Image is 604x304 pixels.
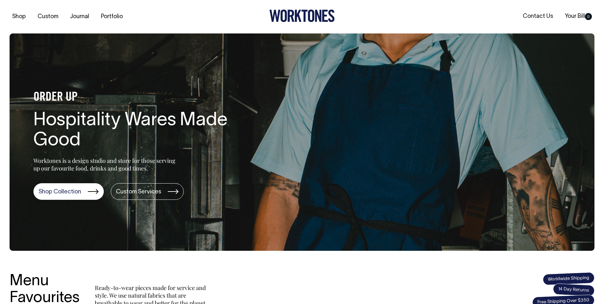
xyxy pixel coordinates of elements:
a: Shop Collection [33,183,104,200]
a: Journal [68,11,92,22]
h4: ORDER UP [33,91,237,104]
span: 14 Day Returns [553,283,595,297]
a: Contact Us [520,11,556,22]
a: Custom [35,11,61,22]
a: Custom Services [111,183,184,200]
a: Shop [10,11,28,22]
span: Worldwide Shipping [543,272,594,285]
a: Your Bill0 [562,11,594,22]
p: Worktones is a design studio and store for those serving up our favourite food, drinks and good t... [33,157,178,172]
h1: Hospitality Wares Made Good [33,111,237,151]
a: Portfolio [98,11,125,22]
span: 0 [585,13,592,20]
